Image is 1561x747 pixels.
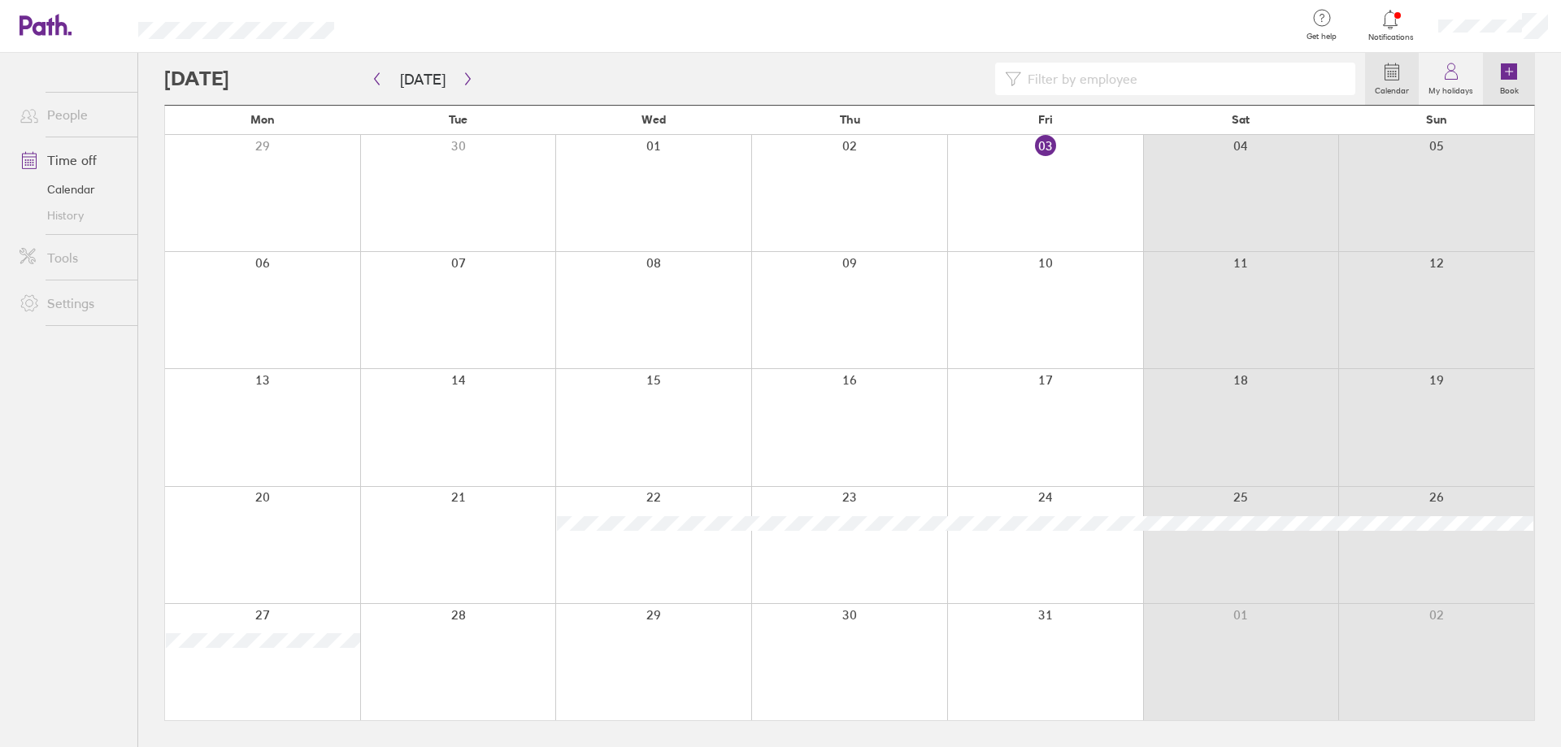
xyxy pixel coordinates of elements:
a: Tools [7,241,137,274]
a: Book [1483,53,1535,105]
a: History [7,202,137,228]
span: Fri [1038,113,1053,126]
span: Notifications [1364,33,1417,42]
span: Wed [641,113,666,126]
a: People [7,98,137,131]
span: Tue [449,113,467,126]
span: Mon [250,113,275,126]
a: Time off [7,144,137,176]
span: Sat [1232,113,1250,126]
span: Get help [1295,32,1348,41]
label: My holidays [1419,81,1483,96]
button: [DATE] [387,66,459,93]
a: Settings [7,287,137,319]
label: Calendar [1365,81,1419,96]
a: Calendar [1365,53,1419,105]
a: My holidays [1419,53,1483,105]
span: Sun [1426,113,1447,126]
label: Book [1490,81,1528,96]
a: Notifications [1364,8,1417,42]
a: Calendar [7,176,137,202]
input: Filter by employee [1021,63,1346,94]
span: Thu [840,113,860,126]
